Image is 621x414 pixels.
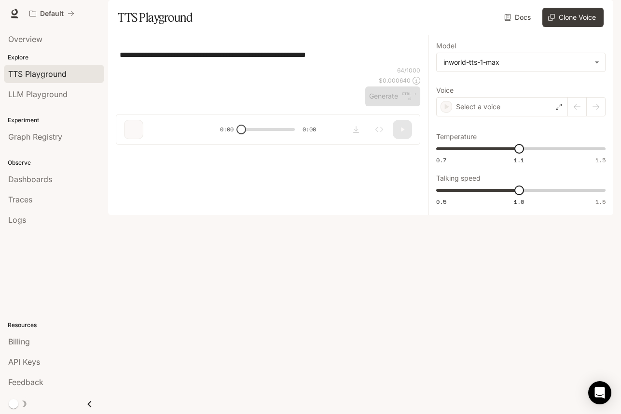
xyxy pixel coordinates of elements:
[514,198,524,206] span: 1.0
[443,57,590,67] div: inworld-tts-1-max
[118,8,193,27] h1: TTS Playground
[595,156,606,164] span: 1.5
[40,10,64,18] p: Default
[436,198,446,206] span: 0.5
[436,87,454,94] p: Voice
[456,102,500,112] p: Select a voice
[595,198,606,206] span: 1.5
[437,53,605,71] div: inworld-tts-1-max
[397,66,420,74] p: 64 / 1000
[436,156,446,164] span: 0.7
[436,43,456,49] p: Model
[379,76,411,85] p: $ 0.000640
[514,156,524,164] span: 1.1
[436,133,477,140] p: Temperature
[542,8,604,27] button: Clone Voice
[588,381,611,404] div: Open Intercom Messenger
[436,175,481,182] p: Talking speed
[502,8,535,27] a: Docs
[25,4,79,23] button: All workspaces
